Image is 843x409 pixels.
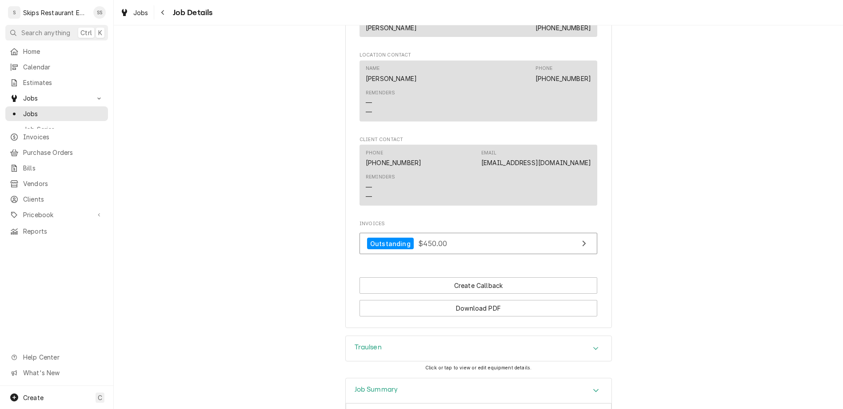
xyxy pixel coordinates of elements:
[170,7,213,19] span: Job Details
[98,393,102,402] span: C
[360,61,597,126] div: Location Contact List
[418,239,447,248] span: $450.00
[346,378,611,404] div: Accordion Header
[23,368,103,377] span: What's New
[360,294,597,316] div: Button Group Row
[535,65,553,72] div: Phone
[5,91,108,105] a: Go to Jobs
[481,150,591,167] div: Email
[535,75,591,82] a: [PHONE_NUMBER]
[366,192,372,201] div: —
[366,23,417,32] div: [PERSON_NAME]
[366,65,417,83] div: Name
[23,93,90,103] span: Jobs
[5,145,108,160] a: Purchase Orders
[366,174,395,181] div: Reminders
[5,106,108,121] a: Jobs
[346,336,611,361] div: Accordion Header
[366,98,372,107] div: —
[21,28,70,37] span: Search anything
[360,300,597,316] button: Download PDF
[366,107,372,117] div: —
[23,163,104,173] span: Bills
[23,109,104,118] span: Jobs
[360,277,597,294] button: Create Callback
[360,52,597,59] span: Location Contact
[5,365,108,380] a: Go to What's New
[5,75,108,90] a: Estimates
[23,47,104,56] span: Home
[366,89,395,117] div: Reminders
[360,233,597,255] a: View Invoice
[98,28,102,37] span: K
[366,150,421,167] div: Phone
[360,220,597,259] div: Invoices
[5,161,108,175] a: Bills
[346,378,611,404] button: Accordion Details Expand Trigger
[360,277,597,294] div: Button Group Row
[366,159,421,166] a: [PHONE_NUMBER]
[23,8,88,17] div: Skips Restaurant Equipment
[156,5,170,20] button: Navigate back
[23,148,104,157] span: Purchase Orders
[5,207,108,222] a: Go to Pricebook
[23,62,104,72] span: Calendar
[360,136,597,210] div: Client Contact
[366,89,395,97] div: Reminders
[360,277,597,316] div: Button Group
[366,65,380,72] div: Name
[23,352,103,362] span: Help Center
[133,8,148,17] span: Jobs
[5,60,108,74] a: Calendar
[8,6,20,19] div: S
[23,179,104,188] span: Vendors
[366,150,383,157] div: Phone
[425,365,532,371] span: Click or tap to view or edit equipment details.
[360,145,597,206] div: Contact
[5,122,108,137] a: Job Series
[360,52,597,125] div: Location Contact
[93,6,106,19] div: SS
[355,385,398,394] h3: Job Summary
[116,5,152,20] a: Jobs
[23,132,104,142] span: Invoices
[80,28,92,37] span: Ctrl
[23,125,104,134] span: Job Series
[366,174,395,201] div: Reminders
[360,220,597,227] span: Invoices
[5,25,108,40] button: Search anythingCtrlK
[346,336,611,361] button: Accordion Details Expand Trigger
[481,159,591,166] a: [EMAIL_ADDRESS][DOMAIN_NAME]
[481,150,497,157] div: Email
[360,61,597,121] div: Contact
[355,343,382,352] h3: Traulsen
[366,182,372,192] div: —
[23,210,90,219] span: Pricebook
[360,145,597,210] div: Client Contact List
[5,350,108,364] a: Go to Help Center
[366,74,417,83] div: [PERSON_NAME]
[367,238,414,250] div: Outstanding
[5,224,108,239] a: Reports
[535,24,591,32] a: [PHONE_NUMBER]
[360,136,597,143] span: Client Contact
[93,6,106,19] div: Shan Skipper's Avatar
[23,78,104,87] span: Estimates
[5,176,108,191] a: Vendors
[23,227,104,236] span: Reports
[23,194,104,204] span: Clients
[5,192,108,207] a: Clients
[5,44,108,59] a: Home
[23,394,44,401] span: Create
[535,65,591,83] div: Phone
[5,130,108,144] a: Invoices
[345,336,612,361] div: Traulsen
